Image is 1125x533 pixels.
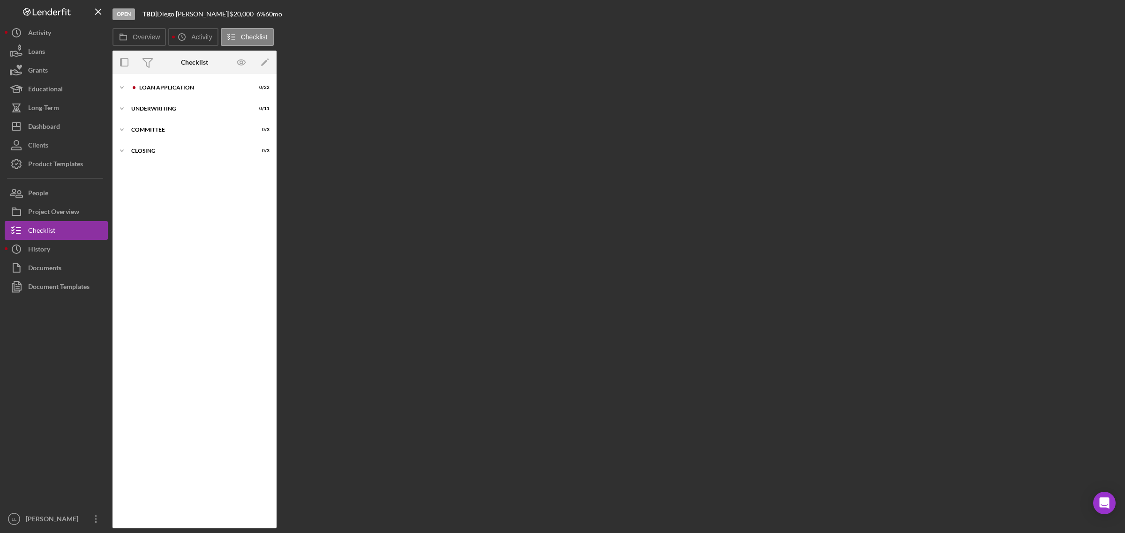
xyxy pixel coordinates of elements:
div: Checklist [181,59,208,66]
div: 6 % [256,10,265,18]
text: LL [12,517,17,522]
button: LL[PERSON_NAME] [5,510,108,528]
div: People [28,184,48,205]
div: Long-Term [28,98,59,119]
div: Documents [28,259,61,280]
button: Checklist [5,221,108,240]
div: Checklist [28,221,55,242]
div: Project Overview [28,202,79,223]
div: Diego [PERSON_NAME] | [157,10,230,18]
b: TBD [142,10,155,18]
button: Documents [5,259,108,277]
div: Open Intercom Messenger [1093,492,1116,514]
div: Grants [28,61,48,82]
div: History [28,240,50,261]
div: Underwriting [131,106,246,111]
button: People [5,184,108,202]
div: Activity [28,23,51,44]
div: 0 / 3 [253,148,270,154]
button: History [5,240,108,259]
button: Activity [5,23,108,42]
div: Product Templates [28,155,83,176]
button: Grants [5,61,108,80]
div: 0 / 22 [253,85,270,90]
button: Project Overview [5,202,108,221]
span: $20,000 [230,10,254,18]
div: 0 / 3 [253,127,270,133]
button: Document Templates [5,277,108,296]
button: Long-Term [5,98,108,117]
button: Activity [168,28,218,46]
div: Document Templates [28,277,90,298]
button: Checklist [221,28,274,46]
label: Activity [191,33,212,41]
div: Loans [28,42,45,63]
button: Product Templates [5,155,108,173]
div: | [142,10,157,18]
button: Clients [5,136,108,155]
div: [PERSON_NAME] [23,510,84,531]
div: Committee [131,127,246,133]
div: Educational [28,80,63,101]
div: Clients [28,136,48,157]
div: Loan Application [139,85,246,90]
label: Checklist [241,33,268,41]
div: 60 mo [265,10,282,18]
div: Closing [131,148,246,154]
button: Overview [112,28,166,46]
div: Dashboard [28,117,60,138]
button: Educational [5,80,108,98]
div: 0 / 11 [253,106,270,111]
button: Dashboard [5,117,108,136]
button: Loans [5,42,108,61]
label: Overview [133,33,160,41]
div: Open [112,8,135,20]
